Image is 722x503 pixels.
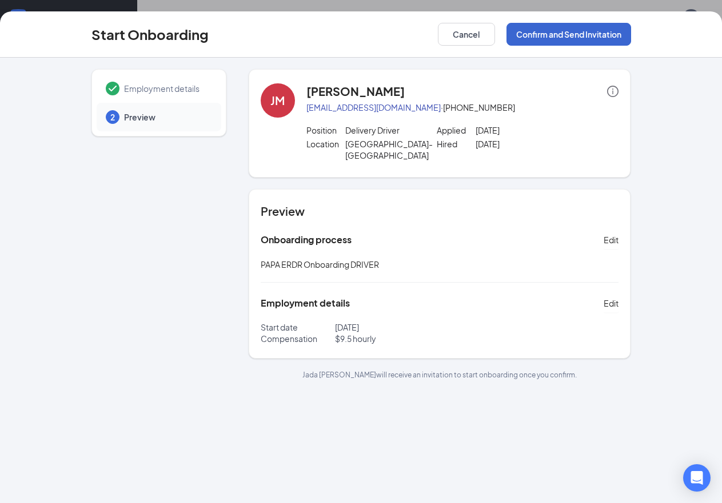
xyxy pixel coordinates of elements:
button: Edit [604,231,619,249]
a: [EMAIL_ADDRESS][DOMAIN_NAME] [306,102,441,112]
p: Compensation [261,333,336,344]
button: Confirm and Send Invitation [506,23,631,46]
span: Edit [604,297,619,309]
svg: Checkmark [106,82,119,95]
span: 2 [110,111,115,123]
h5: Employment details [261,297,350,309]
p: Jada [PERSON_NAME] will receive an invitation to start onboarding once you confirm. [249,370,631,380]
h5: Onboarding process [261,234,352,246]
span: Edit [604,234,619,246]
p: Position [306,124,345,136]
button: Cancel [438,23,495,46]
p: Delivery Driver [345,124,424,136]
span: PAPA ERDR Onboarding DRIVER [261,259,379,269]
p: Hired [437,138,476,150]
p: [DATE] [335,321,440,333]
p: Start date [261,321,336,333]
p: [DATE] [476,138,554,150]
p: [GEOGRAPHIC_DATA]- [GEOGRAPHIC_DATA] [345,138,424,161]
span: Preview [124,111,210,123]
h4: [PERSON_NAME] [306,83,405,99]
p: $ 9.5 hourly [335,333,440,344]
p: [DATE] [476,124,554,136]
p: · [PHONE_NUMBER] [306,102,619,113]
button: Edit [604,294,619,312]
span: Employment details [124,83,210,94]
div: Open Intercom Messenger [683,464,711,492]
span: info-circle [607,86,619,97]
p: Location [306,138,345,150]
p: Applied [437,124,476,136]
h3: Start Onboarding [91,25,209,44]
div: JM [270,92,285,108]
h4: Preview [261,203,619,219]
